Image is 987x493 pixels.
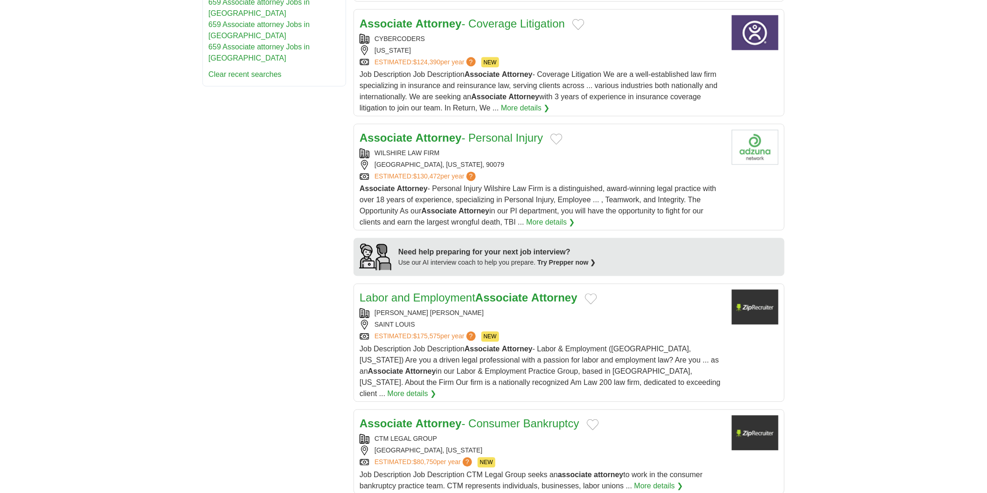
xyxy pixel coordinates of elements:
[481,57,499,68] span: NEW
[397,185,428,193] strong: Attorney
[732,290,778,325] img: Company logo
[422,207,457,215] strong: Associate
[209,43,310,62] a: 659 Associate attorney Jobs in [GEOGRAPHIC_DATA]
[398,247,596,258] div: Need help preparing for your next job interview?
[475,292,528,304] strong: Associate
[585,294,597,305] button: Add to favorite jobs
[416,17,462,30] strong: Attorney
[413,459,437,466] span: $80,750
[416,132,462,144] strong: Attorney
[398,258,596,268] div: Use our AI interview coach to help you prepare.
[472,93,507,101] strong: Associate
[459,207,490,215] strong: Attorney
[360,149,724,158] div: WILSHIRE LAW FIRM
[360,308,724,318] div: [PERSON_NAME] [PERSON_NAME]
[550,134,563,145] button: Add to favorite jobs
[732,130,778,165] img: Company logo
[375,57,478,68] a: ESTIMATED:$124,390per year?
[466,57,476,67] span: ?
[360,418,412,430] strong: Associate
[360,46,724,55] div: [US_STATE]
[360,446,724,456] div: [GEOGRAPHIC_DATA], [US_STATE]
[413,58,440,66] span: $124,390
[375,35,425,42] a: CYBERCODERS
[572,19,584,30] button: Add to favorite jobs
[360,471,702,490] span: Job Description Job Description CTM Legal Group seeks an to work in the consumer bankruptcy pract...
[465,345,500,353] strong: Associate
[360,160,724,170] div: [GEOGRAPHIC_DATA], [US_STATE], 90079
[360,418,579,430] a: Associate Attorney- Consumer Bankruptcy
[558,471,592,479] strong: associate
[416,418,462,430] strong: Attorney
[478,458,495,468] span: NEW
[531,292,577,304] strong: Attorney
[360,71,718,112] span: Job Description Job Description - Coverage Litigation We are a well-established law firm speciali...
[360,292,577,304] a: Labor and EmploymentAssociate Attorney
[375,172,478,182] a: ESTIMATED:$130,472per year?
[587,419,599,431] button: Add to favorite jobs
[375,458,474,468] a: ESTIMATED:$80,750per year?
[360,185,716,226] span: - Personal Injury Wilshire Law Firm is a distinguished, award-winning legal practice with over 18...
[360,132,412,144] strong: Associate
[388,389,437,400] a: More details ❯
[466,172,476,181] span: ?
[481,332,499,342] span: NEW
[537,259,596,267] a: Try Prepper now ❯
[368,368,403,376] strong: Associate
[375,332,478,342] a: ESTIMATED:$175,575per year?
[463,458,472,467] span: ?
[502,345,533,353] strong: Attorney
[465,71,500,79] strong: Associate
[526,217,575,228] a: More details ❯
[360,132,543,144] a: Associate Attorney- Personal Injury
[209,71,282,79] a: Clear recent searches
[360,434,724,444] div: CTM LEGAL GROUP
[502,71,533,79] strong: Attorney
[594,471,623,479] strong: attorney
[209,21,310,40] a: 659 Associate attorney Jobs in [GEOGRAPHIC_DATA]
[466,332,476,341] span: ?
[634,481,683,492] a: More details ❯
[405,368,436,376] strong: Attorney
[413,333,440,340] span: $175,575
[360,320,724,330] div: SAINT LOUIS
[360,17,565,30] a: Associate Attorney- Coverage Litigation
[501,103,550,114] a: More details ❯
[413,173,440,180] span: $130,472
[360,345,721,398] span: Job Description Job Description - Labor & Employment ([GEOGRAPHIC_DATA], [US_STATE]) Are you a dr...
[360,185,395,193] strong: Associate
[509,93,540,101] strong: Attorney
[732,15,778,50] img: CyberCoders logo
[360,17,412,30] strong: Associate
[732,416,778,451] img: Company logo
